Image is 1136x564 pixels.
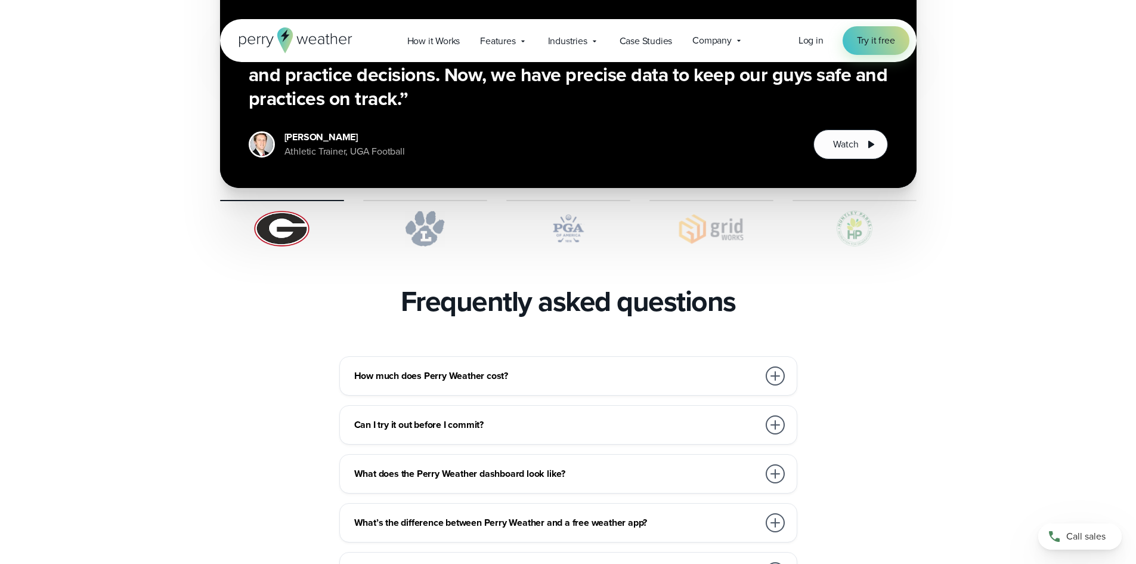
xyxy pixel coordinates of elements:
[798,33,824,47] span: Log in
[249,39,888,110] h3: “Before Perry Weather, we relied on the ‘Flash to Bang Theory’ for lightning and practice decisio...
[354,516,759,530] h3: What’s the difference between Perry Weather and a free weather app?
[284,130,405,144] div: [PERSON_NAME]
[401,285,736,318] h2: Frequently asked questions
[609,29,683,53] a: Case Studies
[354,369,759,383] h3: How much does Perry Weather cost?
[813,130,887,159] button: Watch
[692,33,732,48] span: Company
[1066,529,1106,544] span: Call sales
[284,144,405,159] div: Athletic Trainer, UGA Football
[480,34,515,48] span: Features
[354,467,759,481] h3: What does the Perry Weather dashboard look like?
[407,34,460,48] span: How it Works
[548,34,587,48] span: Industries
[843,26,909,55] a: Try it free
[1038,523,1122,550] a: Call sales
[620,34,673,48] span: Case Studies
[833,137,858,152] span: Watch
[354,418,759,432] h3: Can I try it out before I commit?
[857,33,895,48] span: Try it free
[649,211,773,246] img: Gridworks.svg
[506,211,630,246] img: PGA.svg
[798,33,824,48] a: Log in
[397,29,471,53] a: How it Works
